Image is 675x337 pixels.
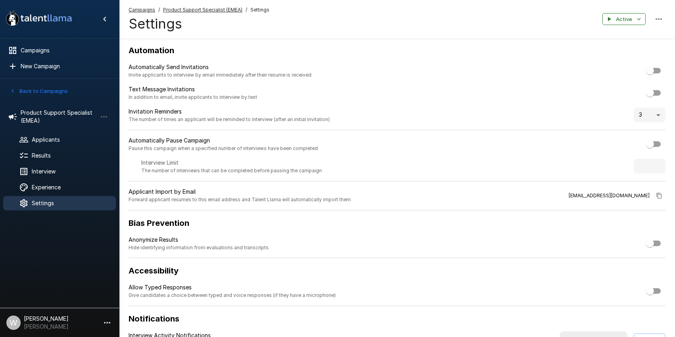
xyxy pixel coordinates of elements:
span: Pause this campaign when a specified number of interviews have been completed [129,144,318,152]
p: Allow Typed Responses [129,283,336,291]
p: Automatically Pause Campaign [129,137,318,144]
p: Applicant Import by Email [129,188,351,196]
u: Campaigns [129,7,155,13]
u: Product Support Specialist (EMEA) [163,7,242,13]
button: Active [602,13,646,25]
div: 3 [634,108,665,123]
span: Hide identifying information from evaluations and transcripts [129,244,269,252]
p: Interview Limit [141,159,322,167]
h4: Settings [129,15,269,32]
p: Invitation Reminders [129,108,330,116]
span: / [158,6,160,14]
p: Automatically Send Invitations [129,63,312,71]
span: In addition to email, invite applicants to interview by text [129,93,257,101]
span: The number of times an applicant will be reminded to interview (after an initial invitation) [129,116,330,123]
span: Give candidates a choice between typed and voice responses (if they have a microphone) [129,291,336,299]
span: Forward applicant resumes to this email address and Talent Llama will automatically import them [129,196,351,204]
span: / [246,6,247,14]
p: Text Message Invitations [129,85,257,93]
span: The number of interviews that can be completed before pausing the campaign [141,167,322,175]
b: Accessibility [129,266,179,275]
span: Invite applicants to interview by email immediately after their resume is received [129,71,312,79]
b: Automation [129,46,174,55]
span: Settings [250,6,269,14]
span: [EMAIL_ADDRESS][DOMAIN_NAME] [569,192,650,200]
b: Notifications [129,314,179,324]
p: Anonymize Results [129,236,269,244]
b: Bias Prevention [129,218,189,228]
